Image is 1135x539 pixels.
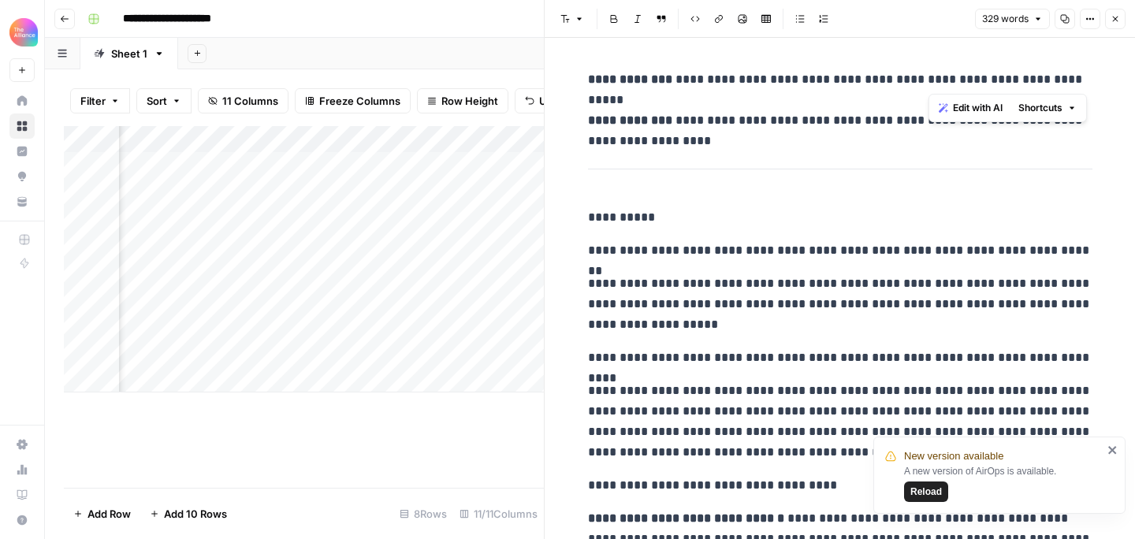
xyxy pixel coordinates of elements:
span: Freeze Columns [319,93,400,109]
span: Sort [147,93,167,109]
span: 329 words [982,12,1029,26]
button: Shortcuts [1012,98,1083,118]
button: 11 Columns [198,88,288,113]
button: Undo [515,88,576,113]
span: Edit with AI [953,101,1003,115]
button: Filter [70,88,130,113]
button: close [1107,444,1118,456]
span: Shortcuts [1018,101,1062,115]
a: Usage [9,457,35,482]
span: Add Row [87,506,131,522]
span: New version available [904,448,1003,464]
span: Reload [910,485,942,499]
button: Help + Support [9,507,35,533]
button: Workspace: Alliance [9,13,35,52]
button: Freeze Columns [295,88,411,113]
button: Add 10 Rows [140,501,236,526]
img: Alliance Logo [9,18,38,46]
span: 11 Columns [222,93,278,109]
a: Learning Hub [9,482,35,507]
div: 8 Rows [393,501,453,526]
a: Home [9,88,35,113]
a: Your Data [9,189,35,214]
button: Add Row [64,501,140,526]
a: Settings [9,432,35,457]
span: Add 10 Rows [164,506,227,522]
span: Row Height [441,93,498,109]
a: Sheet 1 [80,38,178,69]
div: Sheet 1 [111,46,147,61]
div: A new version of AirOps is available. [904,464,1103,502]
button: 329 words [975,9,1050,29]
button: Sort [136,88,192,113]
div: 11/11 Columns [453,501,544,526]
button: Row Height [417,88,508,113]
button: Reload [904,481,948,502]
a: Browse [9,113,35,139]
a: Insights [9,139,35,164]
span: Filter [80,93,106,109]
a: Opportunities [9,164,35,189]
button: Edit with AI [932,98,1009,118]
